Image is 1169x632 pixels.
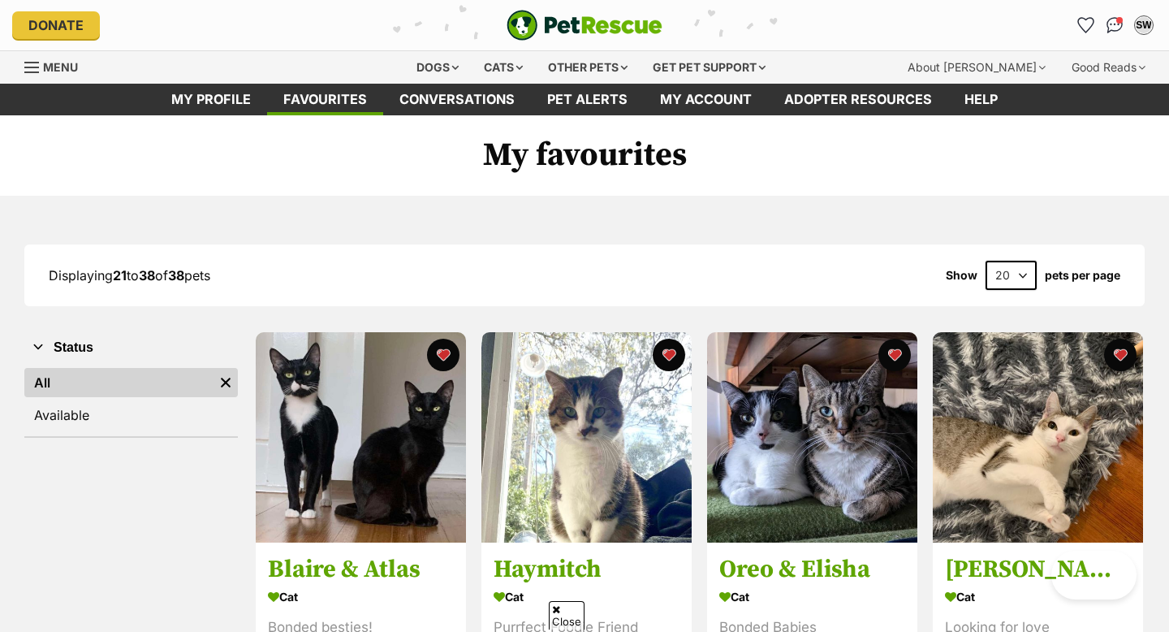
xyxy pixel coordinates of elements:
h3: Blaire & Atlas [268,555,454,586]
button: Status [24,337,238,358]
h3: [PERSON_NAME] [945,555,1131,586]
span: Close [549,601,584,630]
strong: 38 [168,267,184,284]
a: conversations [383,84,531,115]
button: My account [1131,12,1157,38]
span: Show [946,269,977,282]
div: SW [1136,17,1152,33]
img: Oreo & Elisha [707,332,917,543]
iframe: Help Scout Beacon - Open [1051,551,1137,600]
div: Dogs [405,51,470,84]
div: Other pets [537,51,639,84]
div: Good Reads [1060,51,1157,84]
a: Donate [12,11,100,39]
strong: 38 [139,267,155,284]
span: Displaying to of pets [49,267,210,284]
div: About [PERSON_NAME] [896,51,1057,84]
button: favourite [427,339,459,371]
div: Cat [268,586,454,609]
div: Cat [494,586,679,609]
button: favourite [878,339,911,371]
a: All [24,368,214,397]
a: Menu [24,51,89,80]
a: Favourites [1072,12,1098,38]
div: Cats [472,51,534,84]
a: Available [24,400,238,430]
h3: Haymitch [494,555,679,586]
img: logo-e224e6f780fb5917bec1dbf3a21bbac754714ae5b6737aabdf751b685950b380.svg [507,10,662,41]
img: Haymitch [481,332,692,543]
a: Adopter resources [768,84,948,115]
img: Blaire & Atlas [256,332,466,543]
div: Get pet support [641,51,777,84]
img: Mee Mee [933,332,1143,543]
a: PetRescue [507,10,662,41]
ul: Account quick links [1072,12,1157,38]
a: Remove filter [214,368,238,397]
strong: 21 [113,267,127,284]
h3: Oreo & Elisha [719,555,905,586]
img: chat-41dd97257d64d25036548639549fe6c8038ab92f7586957e7f3b1b290dea8141.svg [1106,17,1124,33]
div: Cat [719,586,905,609]
div: Cat [945,586,1131,609]
a: Conversations [1102,12,1128,38]
label: pets per page [1045,269,1120,282]
a: Pet alerts [531,84,644,115]
span: Menu [43,60,78,74]
button: favourite [653,339,685,371]
a: Favourites [267,84,383,115]
button: favourite [1104,339,1137,371]
a: My account [644,84,768,115]
a: Help [948,84,1014,115]
a: My profile [155,84,267,115]
div: Status [24,365,238,436]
